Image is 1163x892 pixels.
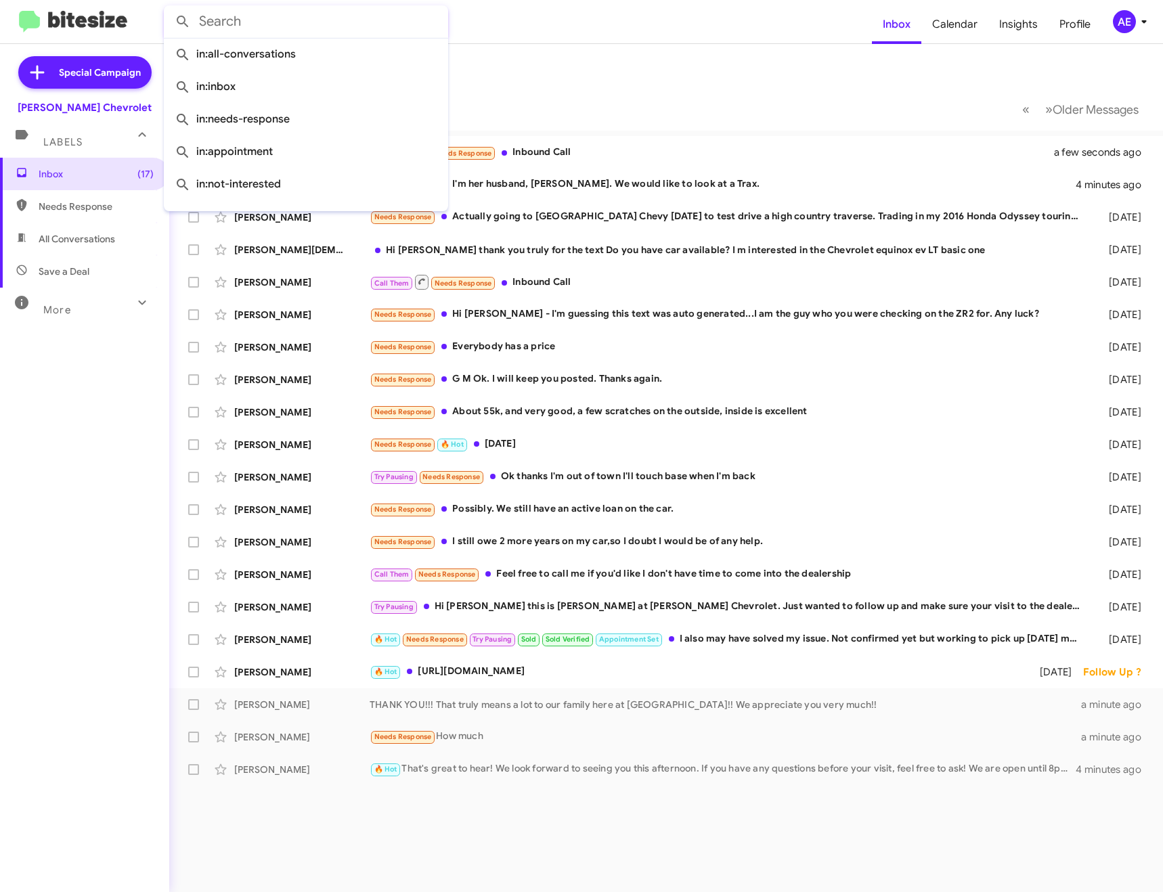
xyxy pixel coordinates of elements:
[1089,210,1152,224] div: [DATE]
[1076,178,1152,192] div: 4 minutes ago
[435,149,492,158] span: Needs Response
[370,566,1089,582] div: Feel free to call me if you'd like I don't have time to come into the dealership
[422,472,480,481] span: Needs Response
[1089,568,1152,581] div: [DATE]
[370,177,1076,192] div: I'm her husband, [PERSON_NAME]. We would like to look at a Trax.
[370,209,1089,225] div: Actually going to [GEOGRAPHIC_DATA] Chevy [DATE] to test drive a high country traverse. Trading i...
[1089,340,1152,354] div: [DATE]
[374,765,397,774] span: 🔥 Hot
[234,665,370,679] div: [PERSON_NAME]
[473,635,512,644] span: Try Pausing
[1101,10,1148,33] button: AE
[1015,95,1147,123] nav: Page navigation example
[599,635,659,644] span: Appointment Set
[374,440,432,449] span: Needs Response
[374,635,397,644] span: 🔥 Hot
[546,635,590,644] span: Sold Verified
[374,213,432,221] span: Needs Response
[43,304,71,316] span: More
[374,505,432,514] span: Needs Response
[374,537,432,546] span: Needs Response
[234,535,370,549] div: [PERSON_NAME]
[1089,503,1152,516] div: [DATE]
[374,375,432,384] span: Needs Response
[234,600,370,614] div: [PERSON_NAME]
[406,635,464,644] span: Needs Response
[39,200,154,213] span: Needs Response
[1081,730,1152,744] div: a minute ago
[374,732,432,741] span: Needs Response
[370,404,1089,420] div: About 55k, and very good, a few scratches on the outside, inside is excellent
[1081,698,1152,711] div: a minute ago
[988,5,1049,44] a: Insights
[59,66,141,79] span: Special Campaign
[1089,470,1152,484] div: [DATE]
[18,101,152,114] div: [PERSON_NAME] Chevrolet
[374,472,414,481] span: Try Pausing
[374,602,414,611] span: Try Pausing
[39,167,154,181] span: Inbox
[234,698,370,711] div: [PERSON_NAME]
[370,761,1076,777] div: That's great to hear! We look forward to seeing you this afternoon. If you have any questions bef...
[521,635,537,644] span: Sold
[234,438,370,451] div: [PERSON_NAME]
[872,5,921,44] a: Inbox
[374,279,410,288] span: Call Them
[1025,665,1083,679] div: [DATE]
[374,570,410,579] span: Call Them
[234,470,370,484] div: [PERSON_NAME]
[1113,10,1136,33] div: AE
[164,5,448,38] input: Search
[370,664,1025,679] div: [URL][DOMAIN_NAME]
[370,599,1089,615] div: Hi [PERSON_NAME] this is [PERSON_NAME] at [PERSON_NAME] Chevrolet. Just wanted to follow up and m...
[1089,308,1152,321] div: [DATE]
[1037,95,1147,123] button: Next
[370,729,1081,744] div: How much
[234,340,370,354] div: [PERSON_NAME]
[1083,665,1152,679] div: Follow Up ?
[370,339,1089,355] div: Everybody has a price
[1045,101,1053,118] span: »
[234,730,370,744] div: [PERSON_NAME]
[370,698,1081,711] div: THANK YOU!!! That truly means a lot to our family here at [GEOGRAPHIC_DATA]!! We appreciate you v...
[370,307,1089,322] div: Hi [PERSON_NAME] - I'm guessing this text was auto generated...I am the guy who you were checking...
[43,136,83,148] span: Labels
[1089,600,1152,614] div: [DATE]
[234,568,370,581] div: [PERSON_NAME]
[370,372,1089,387] div: G M Ok. I will keep you posted. Thanks again.
[1014,95,1038,123] button: Previous
[418,570,476,579] span: Needs Response
[1071,146,1152,159] div: a few seconds ago
[1089,535,1152,549] div: [DATE]
[175,103,437,135] span: in:needs-response
[234,763,370,776] div: [PERSON_NAME]
[18,56,152,89] a: Special Campaign
[234,243,370,257] div: [PERSON_NAME][DEMOGRAPHIC_DATA]
[370,501,1089,517] div: Possibly. We still have an active loan on the car.
[175,200,437,233] span: in:sold-verified
[370,273,1089,290] div: Inbound Call
[1076,763,1152,776] div: 4 minutes ago
[39,265,89,278] span: Save a Deal
[234,210,370,224] div: [PERSON_NAME]
[1089,438,1152,451] div: [DATE]
[234,503,370,516] div: [PERSON_NAME]
[370,437,1089,452] div: [DATE]
[39,232,115,246] span: All Conversations
[175,168,437,200] span: in:not-interested
[1049,5,1101,44] a: Profile
[370,631,1089,647] div: I also may have solved my issue. Not confirmed yet but working to pick up [DATE] morning. Let me ...
[1053,102,1139,117] span: Older Messages
[1089,243,1152,257] div: [DATE]
[234,405,370,419] div: [PERSON_NAME]
[1089,633,1152,646] div: [DATE]
[374,342,432,351] span: Needs Response
[370,143,1071,160] div: Inbound Call
[370,534,1089,550] div: I still owe 2 more years on my car,so I doubt I would be of any help.
[921,5,988,44] a: Calendar
[441,440,464,449] span: 🔥 Hot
